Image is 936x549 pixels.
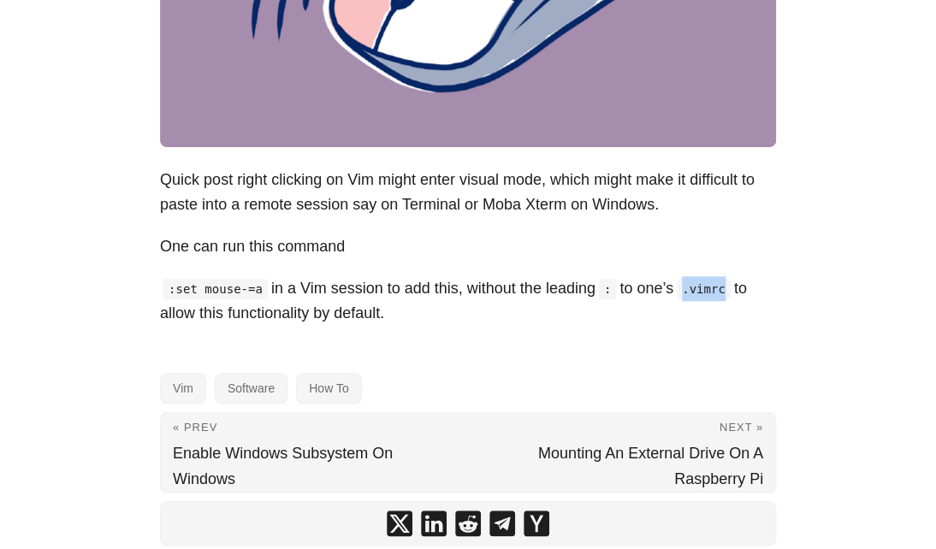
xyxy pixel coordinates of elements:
a: « Prev Enable Windows Subsystem On Windows [161,413,468,492]
a: Next » Mounting An External Drive On A Raspberry Pi [468,413,775,492]
a: Vim [160,373,206,404]
a: share How To Right Click To Paste In Vim on x [387,511,412,536]
span: Enable Windows Subsystem On Windows [173,445,393,487]
a: How To [296,373,361,404]
a: share How To Right Click To Paste In Vim on reddit [455,511,481,536]
code: :set mouse-=a [163,279,268,299]
a: Software [215,373,287,404]
span: Mounting An External Drive On A Raspberry Pi [538,445,763,487]
p: in a Vim session to add this, without the leading to one’s to allow this functionality by default. [160,276,776,326]
p: One can run this command [160,234,776,259]
code: .vimrc [677,279,731,299]
a: share How To Right Click To Paste In Vim on telegram [489,511,515,536]
span: « Prev [173,421,217,434]
span: Next » [720,421,763,434]
code: : [599,279,616,299]
a: share How To Right Click To Paste In Vim on ycombinator [524,511,549,536]
a: share How To Right Click To Paste In Vim on linkedin [421,511,447,536]
p: Quick post right clicking on Vim might enter visual mode, which might make it difficult to paste ... [160,168,776,217]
